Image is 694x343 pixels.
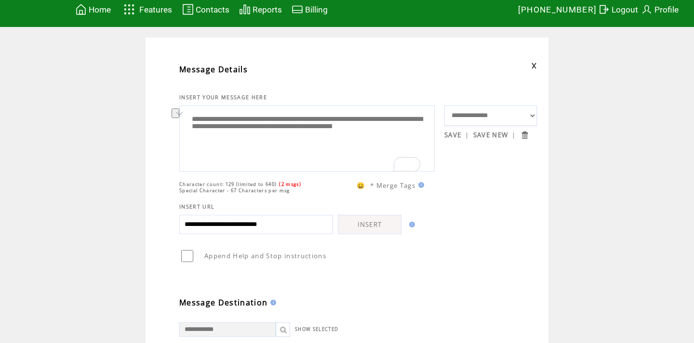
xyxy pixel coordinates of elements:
a: Home [74,2,112,17]
img: chart.svg [239,3,251,15]
a: Profile [640,2,680,17]
img: help.gif [415,182,424,188]
span: Character count: 129 (limited to 640) [179,181,277,187]
span: Billing [305,5,328,14]
img: contacts.svg [182,3,194,15]
span: INSERT YOUR MESSAGE HERE [179,94,267,101]
a: SHOW SELECTED [295,326,338,332]
span: Message Details [179,64,248,75]
a: SAVE NEW [473,131,508,139]
a: SAVE [444,131,461,139]
img: creidtcard.svg [292,3,303,15]
a: Reports [238,2,283,17]
span: 😀 [357,181,365,190]
span: | [512,131,516,139]
textarea: To enrich screen reader interactions, please activate Accessibility in Grammarly extension settings [185,108,429,166]
span: Home [89,5,111,14]
span: INSERT URL [179,203,214,210]
span: Special Character - 67 Characters per msg [179,187,290,194]
span: Profile [654,5,679,14]
span: (2 msgs) [279,181,301,187]
span: * Merge Tags [370,181,415,190]
a: Billing [290,2,329,17]
img: profile.svg [641,3,653,15]
img: help.gif [406,222,415,227]
span: Logout [612,5,638,14]
span: Contacts [196,5,229,14]
img: exit.svg [598,3,610,15]
img: features.svg [121,1,138,17]
span: Message Destination [179,297,267,308]
span: Append Help and Stop instructions [204,251,326,260]
span: | [465,131,469,139]
span: [PHONE_NUMBER] [518,5,597,14]
a: Logout [597,2,640,17]
img: home.svg [75,3,87,15]
span: Features [139,5,172,14]
img: help.gif [267,300,276,305]
span: Reports [253,5,282,14]
input: Submit [520,131,529,140]
a: Contacts [181,2,231,17]
a: INSERT [338,215,401,234]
